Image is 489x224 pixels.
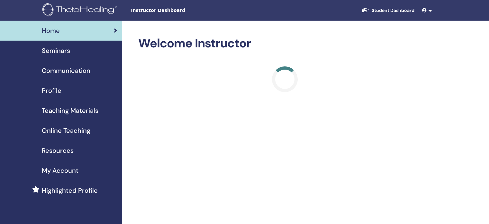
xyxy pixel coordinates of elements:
span: Resources [42,146,74,155]
img: logo.png [42,3,119,18]
a: Student Dashboard [356,5,420,16]
span: My Account [42,166,78,175]
span: Communication [42,66,90,75]
h2: Welcome Instructor [138,36,431,51]
span: Profile [42,86,61,95]
span: Teaching Materials [42,106,98,115]
span: Home [42,26,60,35]
span: Instructor Dashboard [131,7,227,14]
img: graduation-cap-white.svg [361,7,369,13]
span: Seminars [42,46,70,55]
span: Highlighted Profile [42,186,98,195]
span: Online Teaching [42,126,90,135]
